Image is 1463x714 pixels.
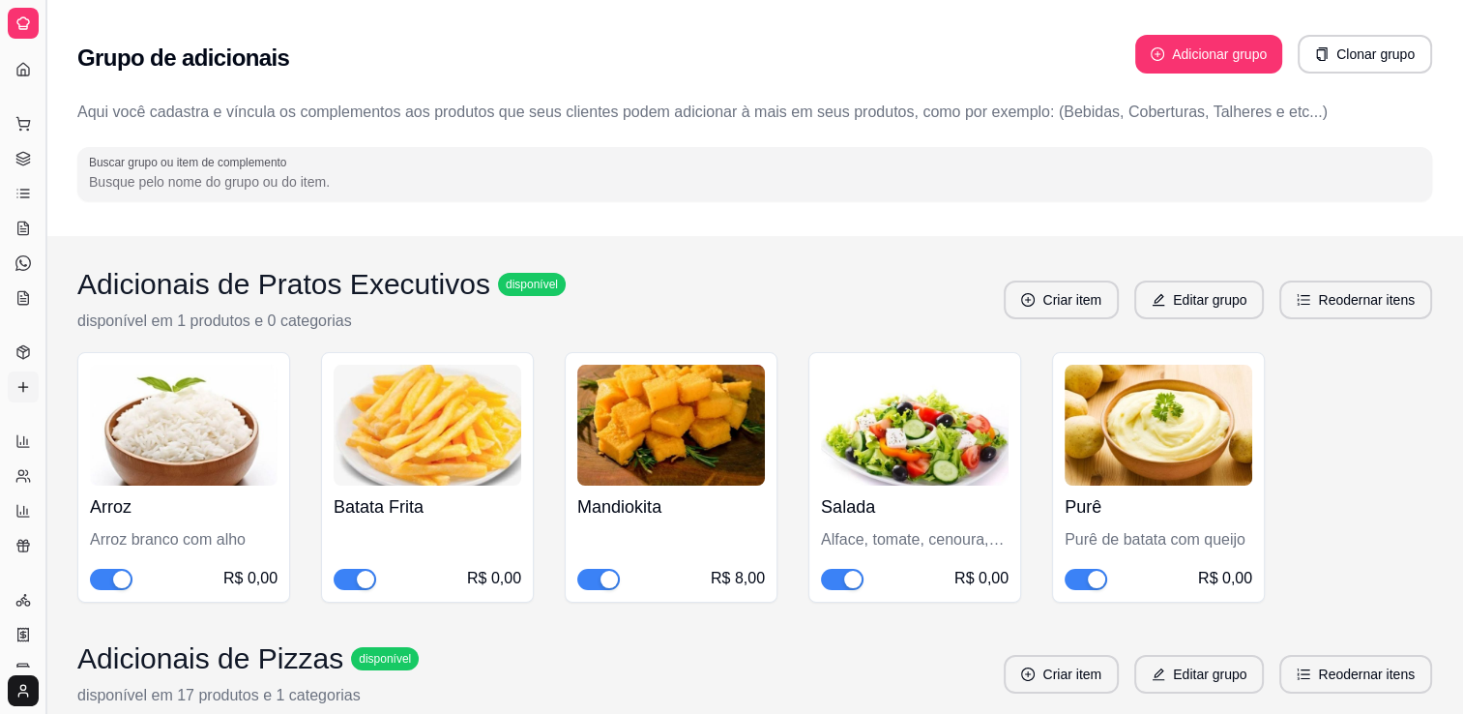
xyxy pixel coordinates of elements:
h4: Salada [821,493,1009,521]
img: product-image [334,365,521,486]
div: R$ 0,00 [223,567,278,590]
button: plus-circleCriar item [1004,281,1119,319]
div: R$ 8,00 [711,567,765,590]
h4: Batata Frita [334,493,521,521]
h3: Adicionais de Pratos Executivos [77,267,490,302]
span: disponível [502,277,562,292]
button: plus-circleAdicionar grupo [1135,35,1282,74]
button: editEditar grupo [1134,655,1264,694]
span: edit [1152,668,1165,681]
span: plus-circle [1151,47,1164,61]
button: copyClonar grupo [1298,35,1432,74]
h4: Purê [1065,493,1252,521]
div: R$ 0,00 [467,567,521,590]
p: disponível em 1 produtos e 0 categorias [77,310,566,333]
span: plus-circle [1021,293,1035,307]
img: product-image [821,365,1009,486]
div: Arroz branco com alho [90,528,278,551]
span: copy [1315,47,1329,61]
span: ordered-list [1297,668,1310,681]
span: plus-circle [1021,668,1035,681]
div: Alface, tomate, cenoura, palmito [821,528,1009,551]
div: R$ 0,00 [954,567,1009,590]
h4: Mandiokita [577,493,765,521]
button: ordered-listReodernar itens [1279,655,1432,694]
div: Purê de batata com queijo [1065,528,1252,551]
h2: Grupo de adicionais [77,43,289,74]
button: editEditar grupo [1134,281,1264,319]
h3: Adicionais de Pizzas [77,641,343,676]
label: Buscar grupo ou item de complemento [89,154,293,170]
p: Aqui você cadastra e víncula os complementos aos produtos que seus clientes podem adicionar à mai... [77,101,1432,124]
button: ordered-listReodernar itens [1279,281,1432,319]
h4: Arroz [90,493,278,521]
img: product-image [1065,365,1252,486]
div: R$ 0,00 [1198,567,1252,590]
input: Buscar grupo ou item de complemento [89,172,1420,192]
button: plus-circleCriar item [1004,655,1119,694]
img: product-image [90,365,278,486]
span: ordered-list [1297,293,1310,307]
p: disponível em 17 produtos e 1 categorias [77,684,419,707]
span: disponível [355,651,415,667]
img: product-image [577,365,765,486]
span: edit [1152,293,1165,307]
